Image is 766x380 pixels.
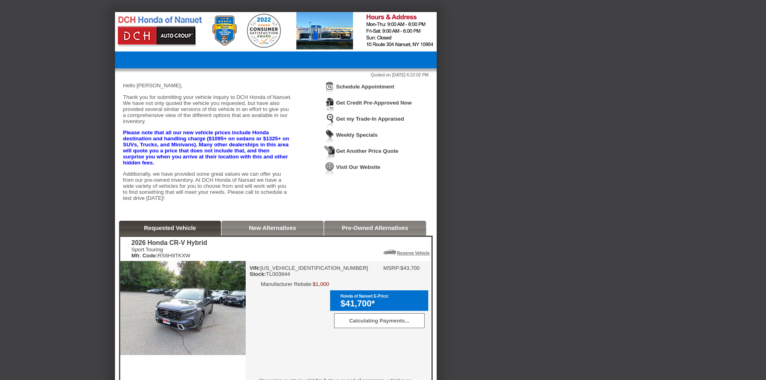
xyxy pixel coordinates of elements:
a: Weekly Specials [336,132,378,138]
td: $43,700 [400,265,420,271]
td: $1,000 [313,281,329,287]
font: Honda of Nanuet E-Price: [341,294,389,298]
img: Icon_TradeInAppraisal.png [324,113,335,128]
b: VIN: [250,265,261,271]
p: Hello [PERSON_NAME], [123,82,292,88]
a: Get Another Price Quote [336,148,398,154]
b: Stock: [250,271,266,277]
td: MSRP: [383,265,400,271]
div: Sport Touring RS6H9TKXW [131,246,207,259]
a: New Alternatives [249,225,296,231]
a: Visit Our Website [336,164,380,170]
div: [US_VEHICLE_IDENTIFICATION_NUMBER] TL003844 [250,265,368,277]
a: Requested Vehicle [144,225,196,231]
img: Icon_WeeklySpecials.png [324,129,335,144]
a: Schedule Appointment [336,84,394,90]
a: Reserve Vehicle [397,251,430,255]
a: Get my Trade-In Appraised [336,116,404,122]
img: Icon_ReserveVehicleCar.png [384,250,396,255]
b: Mfr. Code: [131,253,158,259]
img: Icon_VisitWebsite.png [324,162,335,177]
p: Thank you for submitting your vehicle inquiry to DCH Honda of Nanuet. We have not only quoted the... [123,94,292,124]
td: Manufacturer Rebate: [261,281,313,287]
a: Get Credit Pre-Approved Now [336,100,412,106]
div: Calculating Payments... [334,313,425,328]
div: 2026 Honda CR-V Hybrid [131,239,207,246]
strong: Please note that all our new vehicle prices include Honda destination and handling charge ($1095+... [123,129,289,166]
img: Icon_CreditApproval.png [324,97,335,112]
div: $41,700* [341,299,424,309]
div: Quoted on [DATE] 6:22:02 PM [123,72,429,77]
img: Icon_ScheduleAppointment.png [324,81,335,96]
img: 2026 Honda CR-V Hybrid [120,261,246,355]
a: Pre-Owned Alternatives [342,225,408,231]
p: Additionally, we have provided some great values we can offer you from our pre-owned inventory. A... [123,171,292,201]
img: Icon_GetQuote.png [324,146,335,160]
